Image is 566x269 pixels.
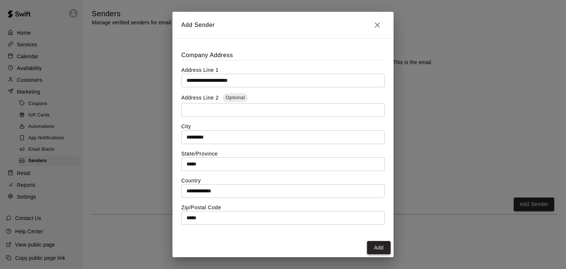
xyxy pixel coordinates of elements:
h6: Company Address [181,50,385,60]
button: Add [367,241,391,255]
label: City [181,123,385,130]
label: Address Line 1 [181,66,385,74]
label: Address Line 2 [181,93,385,103]
button: Close [370,18,385,32]
label: State/Province [181,150,385,157]
label: Zip/Postal Code [181,204,385,211]
span: Optional [223,94,248,101]
label: Country [181,177,385,184]
h2: Add Sender [172,12,394,38]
